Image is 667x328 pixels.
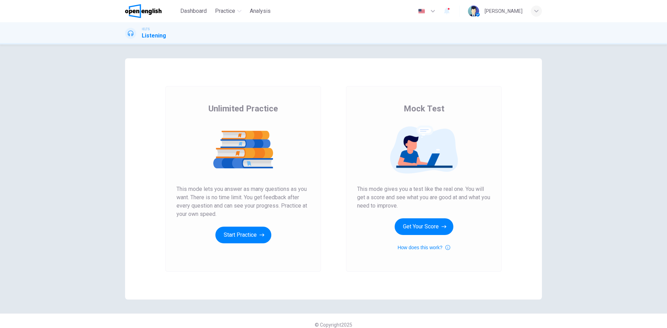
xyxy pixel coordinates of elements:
span: Dashboard [180,7,207,15]
span: Unlimited Practice [208,103,278,114]
img: Profile picture [468,6,479,17]
img: OpenEnglish logo [125,4,162,18]
h1: Listening [142,32,166,40]
button: Start Practice [215,227,271,243]
span: © Copyright 2025 [315,322,352,328]
img: en [417,9,426,14]
a: OpenEnglish logo [125,4,178,18]
button: Analysis [247,5,273,17]
button: Get Your Score [395,218,453,235]
span: This mode lets you answer as many questions as you want. There is no time limit. You get feedback... [176,185,310,218]
span: Mock Test [404,103,444,114]
span: Practice [215,7,235,15]
span: IELTS [142,27,150,32]
div: [PERSON_NAME] [485,7,522,15]
button: Practice [212,5,244,17]
span: This mode gives you a test like the real one. You will get a score and see what you are good at a... [357,185,491,210]
button: How does this work? [397,243,450,252]
button: Dashboard [178,5,209,17]
span: Analysis [250,7,271,15]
